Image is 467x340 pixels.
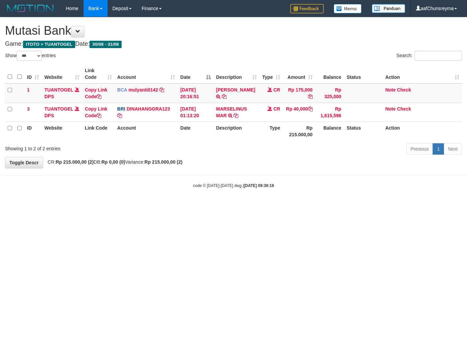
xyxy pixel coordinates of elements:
a: Copy Rp 40,000 to clipboard [308,106,313,112]
a: Next [444,143,462,155]
img: MOTION_logo.png [5,3,56,13]
th: Rp 215.000,00 [283,122,315,141]
a: Copy Rp 175,000 to clipboard [308,94,313,99]
th: Date: activate to sort column descending [178,64,213,83]
strong: [DATE] 09:39:19 [244,183,274,188]
span: 3 [27,106,30,112]
input: Search: [415,51,462,61]
th: Description [213,122,260,141]
select: Showentries [17,51,42,61]
span: CR [273,106,280,112]
a: Toggle Descr [5,157,43,168]
th: Description: activate to sort column ascending [213,64,260,83]
span: ITOTO > TUANTOGEL [23,41,75,48]
a: TUANTOGEL [44,87,73,93]
td: DPS [42,103,82,122]
span: CR [273,87,280,93]
a: MARSELINUS MAR [216,106,247,118]
td: [DATE] 01:13:20 [178,103,213,122]
h1: Mutasi Bank [5,24,462,37]
th: Amount: activate to sort column ascending [283,64,315,83]
label: Show entries [5,51,56,61]
th: Type: activate to sort column ascending [260,64,283,83]
th: Account: activate to sort column ascending [115,64,178,83]
th: Balance [315,64,344,83]
td: Rp 175,000 [283,83,315,103]
span: 30/08 - 31/08 [90,41,122,48]
th: Balance [315,122,344,141]
td: Rp 1,615,596 [315,103,344,122]
td: [DATE] 20:16:51 [178,83,213,103]
a: [PERSON_NAME] [216,87,255,93]
td: DPS [42,83,82,103]
th: Status [344,64,383,83]
th: Type [260,122,283,141]
th: Action: activate to sort column ascending [382,64,462,83]
a: Note [385,106,396,112]
th: ID [24,122,42,141]
a: Copy MARSELINUS MAR to clipboard [233,113,238,118]
strong: Rp 215.000,00 (2) [56,159,94,165]
a: Copy mulyanti0142 to clipboard [159,87,164,93]
th: Account [115,122,178,141]
small: code © [DATE]-[DATE] dwg | [193,183,274,188]
span: BRI [117,106,125,112]
th: Link Code: activate to sort column ascending [82,64,115,83]
a: Copy Link Code [85,87,108,99]
a: Check [397,106,411,112]
th: Date [178,122,213,141]
a: Note [385,87,396,93]
a: TUANTOGEL [44,106,73,112]
label: Search: [397,51,462,61]
span: 1 [27,87,30,93]
h4: Game: Date: [5,41,462,47]
a: Copy DINAHANGGRA123 to clipboard [117,113,122,118]
div: Showing 1 to 2 of 2 entries [5,143,190,152]
strong: Rp 215.000,00 (2) [145,159,183,165]
th: Website [42,122,82,141]
img: panduan.png [372,4,405,13]
th: Link Code [82,122,115,141]
th: Status [344,122,383,141]
span: BCA [117,87,127,93]
td: Rp 325,000 [315,83,344,103]
strong: Rp 0,00 (0) [102,159,125,165]
th: ID: activate to sort column ascending [24,64,42,83]
td: Rp 40,000 [283,103,315,122]
a: mulyanti0142 [129,87,158,93]
img: Feedback.jpg [290,4,324,13]
th: Action [382,122,462,141]
a: Copy Link Code [85,106,108,118]
th: Website: activate to sort column ascending [42,64,82,83]
img: Button%20Memo.svg [334,4,362,13]
a: Copy JAJA JAHURI to clipboard [222,94,226,99]
a: Check [397,87,411,93]
a: DINAHANGGRA123 [127,106,170,112]
a: 1 [433,143,444,155]
a: Previous [406,143,433,155]
span: CR: DB: Variance: [44,159,183,165]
